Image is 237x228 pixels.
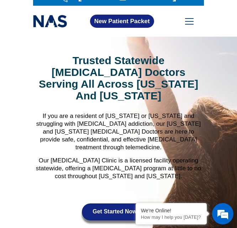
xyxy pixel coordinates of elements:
[93,209,137,215] span: Get Started Now
[141,208,201,213] div: We're Online!
[33,55,204,102] h1: Trusted Statewide [MEDICAL_DATA] doctors serving all across [US_STATE] and [US_STATE]
[141,214,201,220] p: How may I help you today?
[82,203,155,221] a: Get Started Now
[90,15,154,28] a: New Patient Packet
[33,112,204,151] p: If you are a resident of [US_STATE] or [US_STATE] and struggling with [MEDICAL_DATA] addiction, o...
[33,157,204,180] p: Our [MEDICAL_DATA] Clinic is a licensed facility operating statewide, offering a [MEDICAL_DATA] p...
[94,18,150,24] span: New Patient Packet
[33,13,67,29] img: national addiction specialists online suboxone clinic - logo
